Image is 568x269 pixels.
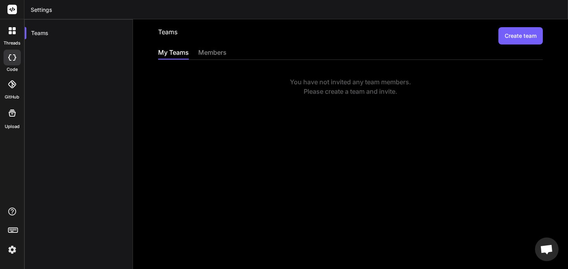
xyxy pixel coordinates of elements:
a: Open chat [535,237,559,261]
div: members [198,48,227,59]
div: You have not invited any team members. Please create a team and invite. [158,77,543,96]
div: My Teams [158,48,189,59]
h2: Teams [158,27,177,45]
label: code [7,66,18,73]
div: Teams [25,24,133,42]
button: Create team [498,27,543,45]
label: GitHub [5,94,19,100]
img: settings [6,243,19,256]
label: threads [4,40,20,46]
label: Upload [5,123,20,130]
